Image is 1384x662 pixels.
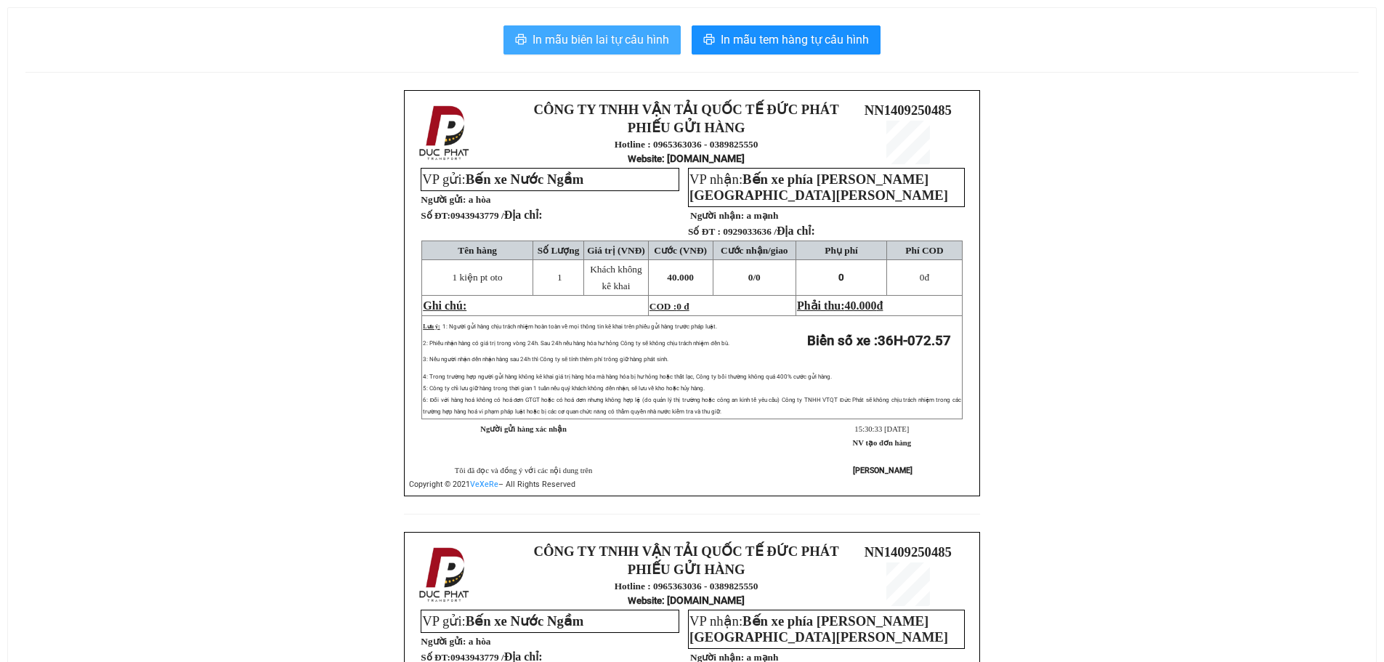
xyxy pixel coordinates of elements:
span: 0 [756,272,761,283]
img: logo [415,102,476,164]
span: a mạnh [746,210,778,221]
span: Địa chỉ: [504,209,543,221]
span: VP nhận: [689,613,948,645]
span: Tên hàng [458,245,497,256]
strong: Biển số xe : [807,333,951,349]
span: Địa chỉ: [777,225,815,237]
strong: Người gửi: [421,636,466,647]
span: 6: Đối với hàng hoá không có hoá đơn GTGT hoặc có hoá đơn nhưng không hợp lệ (do quản lý thị trườ... [423,397,961,415]
span: Cước (VNĐ) [654,245,707,256]
strong: PHIẾU GỬI HÀNG [628,562,745,577]
strong: Hotline : 0965363036 - 0389825550 [615,581,758,592]
span: Phí COD [905,245,943,256]
span: Tôi đã đọc và đồng ý với các nội dung trên [455,467,593,475]
span: 1 [557,272,562,283]
a: VeXeRe [470,480,498,489]
span: 0 đ [676,301,689,312]
span: Website [628,595,662,606]
button: printerIn mẫu biên lai tự cấu hình [503,25,681,55]
strong: Hotline : 0965363036 - 0389825550 [615,139,758,150]
strong: PHIẾU GỬI HÀNG [628,120,745,135]
span: Giá trị (VNĐ) [587,245,645,256]
strong: Số ĐT: [421,210,542,221]
strong: Người nhận: [690,210,744,221]
span: 40.000 [845,299,877,312]
span: 0/ [748,272,761,283]
span: Phải thu: [797,299,883,312]
span: Ghi chú: [423,299,466,312]
span: 1 kiện pt oto [453,272,503,283]
span: In mẫu biên lai tự cấu hình [533,31,669,49]
span: Khách không kê khai [590,264,642,291]
span: printer [515,33,527,47]
span: VP gửi: [422,613,583,629]
span: 15:30:33 [DATE] [854,425,909,433]
span: đ [920,272,929,283]
button: printerIn mẫu tem hàng tự cấu hình [692,25,881,55]
span: Website [628,153,662,164]
strong: Người gửi: [421,194,466,205]
strong: : [DOMAIN_NAME] [628,594,745,606]
span: In mẫu tem hàng tự cấu hình [721,31,869,49]
strong: Người gửi hàng xác nhận [480,425,567,433]
span: đ [877,299,883,312]
strong: NV tạo đơn hàng [853,439,911,447]
span: NN1409250485 [865,544,952,560]
span: a hòa [469,194,491,205]
span: 0929033636 / [723,226,815,237]
span: VP gửi: [422,171,583,187]
span: Số Lượng [538,245,580,256]
span: Bến xe Nước Ngầm [466,171,584,187]
img: logo [415,544,476,605]
span: Copyright © 2021 – All Rights Reserved [409,480,575,489]
span: NN1409250485 [865,102,952,118]
strong: [PERSON_NAME] [853,466,912,475]
strong: Số ĐT : [688,226,721,237]
strong: CÔNG TY TNHH VẬN TẢI QUỐC TẾ ĐỨC PHÁT [534,544,839,559]
span: Bến xe phía [PERSON_NAME][GEOGRAPHIC_DATA][PERSON_NAME] [689,613,948,645]
span: 0943943779 / [450,210,543,221]
span: Phụ phí [825,245,857,256]
span: 1: Người gửi hàng chịu trách nhiệm hoàn toàn về mọi thông tin kê khai trên phiếu gửi hàng trước p... [442,323,717,330]
span: a hòa [469,636,491,647]
span: VP nhận: [689,171,948,203]
span: 0 [920,272,925,283]
span: Cước nhận/giao [721,245,788,256]
span: 40.000 [667,272,694,283]
span: Bến xe phía [PERSON_NAME][GEOGRAPHIC_DATA][PERSON_NAME] [689,171,948,203]
span: COD : [649,301,689,312]
span: Bến xe Nước Ngầm [466,613,584,629]
span: printer [703,33,715,47]
strong: CÔNG TY TNHH VẬN TẢI QUỐC TẾ ĐỨC PHÁT [534,102,839,117]
span: 5: Công ty chỉ lưu giữ hàng trong thời gian 1 tuần nếu quý khách không đến nhận, sẽ lưu về kho ho... [423,385,704,392]
span: 3: Nếu người nhận đến nhận hàng sau 24h thì Công ty sẽ tính thêm phí trông giữ hàng phát sinh. [423,356,668,363]
strong: : [DOMAIN_NAME] [628,153,745,164]
span: 2: Phiếu nhận hàng có giá trị trong vòng 24h. Sau 24h nếu hàng hóa hư hỏng Công ty sẽ không chịu ... [423,340,729,347]
span: 4: Trong trường hợp người gửi hàng không kê khai giá trị hàng hóa mà hàng hóa bị hư hỏng hoặc thấ... [423,374,832,380]
span: Lưu ý: [423,323,440,330]
span: 36H-072.57 [878,333,951,349]
span: 0 [838,272,844,283]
